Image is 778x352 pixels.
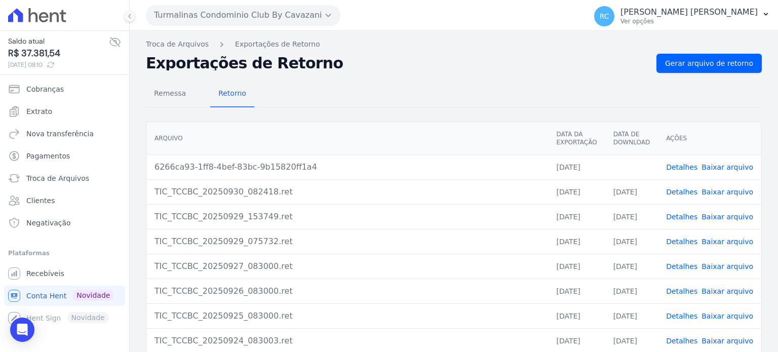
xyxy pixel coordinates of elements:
th: Arquivo [146,122,548,155]
a: Baixar arquivo [702,262,753,270]
a: Exportações de Retorno [235,39,320,50]
p: [PERSON_NAME] [PERSON_NAME] [620,7,758,17]
a: Baixar arquivo [702,287,753,295]
span: RC [600,13,609,20]
div: TIC_TCCBC_20250926_083000.ret [154,285,540,297]
div: 6266ca93-1ff8-4bef-83bc-9b15820ff1a4 [154,161,540,173]
span: Cobranças [26,84,64,94]
th: Data da Exportação [548,122,605,155]
a: Detalhes [666,287,697,295]
a: Detalhes [666,188,697,196]
nav: Breadcrumb [146,39,762,50]
a: Pagamentos [4,146,125,166]
a: Retorno [210,81,254,107]
span: Troca de Arquivos [26,173,89,183]
h2: Exportações de Retorno [146,56,648,70]
a: Troca de Arquivos [146,39,209,50]
a: Nova transferência [4,124,125,144]
a: Detalhes [666,312,697,320]
a: Troca de Arquivos [4,168,125,188]
a: Baixar arquivo [702,312,753,320]
span: Conta Hent [26,291,66,301]
nav: Sidebar [8,79,121,328]
a: Detalhes [666,213,697,221]
span: Gerar arquivo de retorno [665,58,753,68]
div: TIC_TCCBC_20250924_083003.ret [154,335,540,347]
th: Data de Download [605,122,658,155]
td: [DATE] [605,303,658,328]
a: Extrato [4,101,125,122]
a: Baixar arquivo [702,213,753,221]
span: Saldo atual [8,36,109,47]
span: R$ 37.381,54 [8,47,109,60]
div: TIC_TCCBC_20250929_153749.ret [154,211,540,223]
td: [DATE] [548,229,605,254]
span: Extrato [26,106,52,116]
a: Clientes [4,190,125,211]
a: Baixar arquivo [702,337,753,345]
span: Retorno [212,83,252,103]
a: Baixar arquivo [702,188,753,196]
a: Negativação [4,213,125,233]
td: [DATE] [605,254,658,279]
td: [DATE] [605,204,658,229]
th: Ações [658,122,761,155]
span: Novidade [72,290,114,301]
span: Negativação [26,218,71,228]
div: TIC_TCCBC_20250925_083000.ret [154,310,540,322]
a: Remessa [146,81,194,107]
div: TIC_TCCBC_20250927_083000.ret [154,260,540,272]
td: [DATE] [548,254,605,279]
span: Nova transferência [26,129,94,139]
a: Baixar arquivo [702,238,753,246]
div: TIC_TCCBC_20250930_082418.ret [154,186,540,198]
div: Plataformas [8,247,121,259]
a: Detalhes [666,337,697,345]
td: [DATE] [548,204,605,229]
td: [DATE] [605,229,658,254]
div: TIC_TCCBC_20250929_075732.ret [154,236,540,248]
span: Pagamentos [26,151,70,161]
td: [DATE] [548,179,605,204]
a: Recebíveis [4,263,125,284]
a: Detalhes [666,238,697,246]
a: Baixar arquivo [702,163,753,171]
a: Detalhes [666,262,697,270]
button: RC [PERSON_NAME] [PERSON_NAME] Ver opções [586,2,778,30]
a: Detalhes [666,163,697,171]
button: Turmalinas Condominio Club By Cavazani [146,5,340,25]
td: [DATE] [605,279,658,303]
a: Cobranças [4,79,125,99]
span: Clientes [26,195,55,206]
div: Open Intercom Messenger [10,318,34,342]
td: [DATE] [548,303,605,328]
a: Gerar arquivo de retorno [656,54,762,73]
td: [DATE] [605,179,658,204]
td: [DATE] [548,154,605,179]
a: Conta Hent Novidade [4,286,125,306]
span: Recebíveis [26,268,64,279]
span: Remessa [148,83,192,103]
td: [DATE] [548,279,605,303]
p: Ver opções [620,17,758,25]
span: [DATE] 08:10 [8,60,109,69]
